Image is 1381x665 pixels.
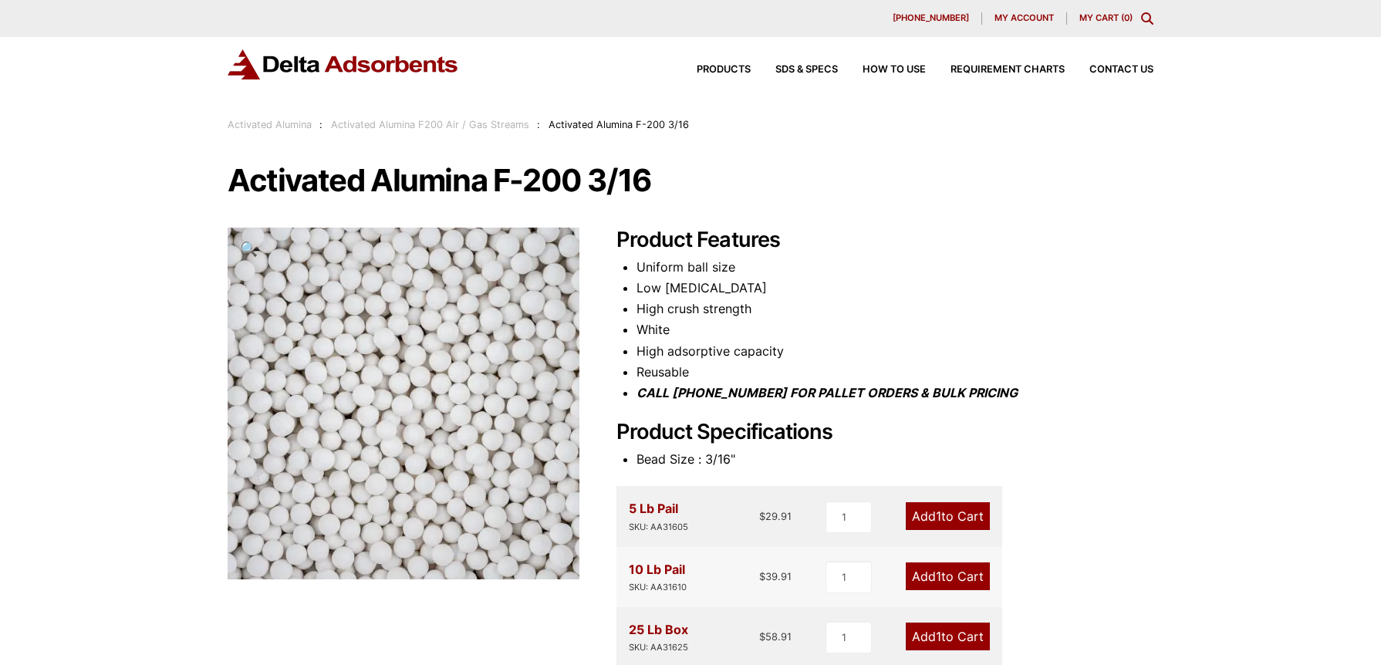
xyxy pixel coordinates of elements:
[880,12,982,25] a: [PHONE_NUMBER]
[636,449,1153,470] li: Bead Size : 3/16"
[906,502,990,530] a: Add1to Cart
[636,341,1153,362] li: High adsorptive capacity
[1065,65,1153,75] a: Contact Us
[838,65,926,75] a: How to Use
[936,569,941,584] span: 1
[629,498,688,534] div: 5 Lb Pail
[759,570,792,582] bdi: 39.91
[950,65,1065,75] span: Requirement Charts
[936,508,941,524] span: 1
[1079,12,1133,23] a: My Cart (0)
[672,65,751,75] a: Products
[636,319,1153,340] li: White
[1141,12,1153,25] div: Toggle Modal Content
[537,119,540,130] span: :
[629,640,688,655] div: SKU: AA31625
[906,623,990,650] a: Add1to Cart
[240,240,258,257] span: 🔍
[697,65,751,75] span: Products
[629,619,688,655] div: 25 Lb Box
[636,278,1153,299] li: Low [MEDICAL_DATA]
[629,559,687,595] div: 10 Lb Pail
[893,14,969,22] span: [PHONE_NUMBER]
[636,362,1153,383] li: Reusable
[228,164,1153,197] h1: Activated Alumina F-200 3/16
[228,228,270,270] a: View full-screen image gallery
[759,570,765,582] span: $
[759,510,792,522] bdi: 29.91
[863,65,926,75] span: How to Use
[1124,12,1129,23] span: 0
[982,12,1067,25] a: My account
[936,629,941,644] span: 1
[319,119,322,130] span: :
[629,520,688,535] div: SKU: AA31605
[751,65,838,75] a: SDS & SPECS
[775,65,838,75] span: SDS & SPECS
[906,562,990,590] a: Add1to Cart
[228,49,459,79] img: Delta Adsorbents
[616,228,1153,253] h2: Product Features
[636,299,1153,319] li: High crush strength
[759,630,765,643] span: $
[616,420,1153,445] h2: Product Specifications
[759,510,765,522] span: $
[228,119,312,130] a: Activated Alumina
[636,257,1153,278] li: Uniform ball size
[331,119,529,130] a: Activated Alumina F200 Air / Gas Streams
[629,580,687,595] div: SKU: AA31610
[759,630,792,643] bdi: 58.91
[636,385,1018,400] i: CALL [PHONE_NUMBER] FOR PALLET ORDERS & BULK PRICING
[926,65,1065,75] a: Requirement Charts
[994,14,1054,22] span: My account
[549,119,689,130] span: Activated Alumina F-200 3/16
[1089,65,1153,75] span: Contact Us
